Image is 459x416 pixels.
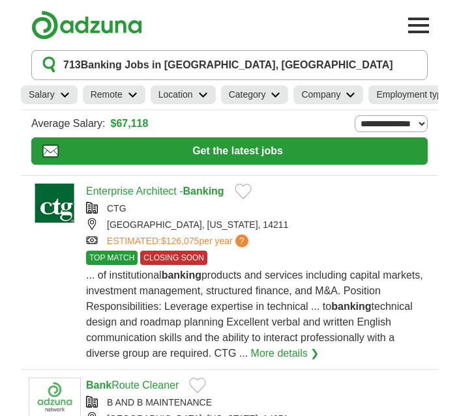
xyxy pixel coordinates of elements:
a: BankRoute Cleaner [86,380,179,391]
div: Average Salary: [31,115,428,132]
span: CLOSING SOON [140,251,207,265]
strong: banking [162,270,201,281]
h2: Employment type [376,88,447,102]
h2: Salary [29,88,55,102]
h1: Banking Jobs in [GEOGRAPHIC_DATA], [GEOGRAPHIC_DATA] [63,57,393,73]
h2: Remote [91,88,123,102]
span: ... of institutional products and services including capital markets, investment management, stru... [86,270,423,359]
a: Remote [83,85,145,104]
a: More details ❯ [251,346,319,361]
a: Category [221,85,289,104]
span: Get the latest jobs [59,143,417,159]
a: Company [293,85,363,104]
div: [GEOGRAPHIC_DATA], [US_STATE], 14211 [86,218,430,232]
button: Add to favorite jobs [189,378,206,393]
span: $126,075 [161,236,199,246]
span: 713 [63,57,81,73]
img: CTG logo [29,184,81,223]
button: Add to favorite jobs [235,184,252,199]
strong: Bank [86,380,111,391]
a: $67,118 [111,116,149,132]
img: Adzuna logo [31,10,142,40]
a: Enterprise Architect -Banking [86,186,224,197]
button: Get the latest jobs [31,137,428,165]
span: ? [235,234,248,247]
a: Location [151,85,216,104]
a: Salary [21,85,78,104]
button: Toggle main navigation menu [404,11,433,40]
h2: Category [229,88,266,102]
h2: Company [301,88,340,102]
div: B AND B MAINTENANCE [86,396,430,409]
a: CTG [107,203,126,214]
strong: Banking [183,186,224,197]
button: 713Banking Jobs in [GEOGRAPHIC_DATA], [GEOGRAPHIC_DATA] [31,50,428,80]
a: ESTIMATED:$126,075per year? [107,234,251,248]
span: TOP MATCH [86,251,138,265]
strong: banking [331,301,371,312]
h2: Location [158,88,193,102]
